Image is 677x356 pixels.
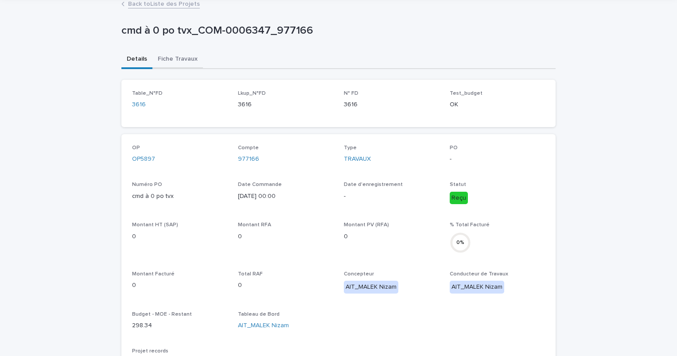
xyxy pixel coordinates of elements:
[152,50,203,69] button: Fiche Travaux
[121,50,152,69] button: Details
[132,321,227,330] p: 298.34
[238,312,280,317] span: Tableau de Bord
[132,192,227,201] p: cmd à 0 po tvx
[450,145,458,151] span: PO
[132,281,227,290] p: 0
[121,24,552,37] p: cmd à 0 po tvx_COM-0006347_977166
[344,232,439,241] p: 0
[238,182,282,187] span: Date Commande
[344,271,374,277] span: Concepteur
[132,100,146,109] a: 3616
[132,222,178,228] span: Montant HT (SAP)
[450,182,466,187] span: Statut
[238,281,333,290] p: 0
[238,321,289,330] a: AIT_MALEK Nizam
[238,145,259,151] span: Compte
[344,192,439,201] p: -
[450,222,490,228] span: % Total Facturé
[344,145,357,151] span: Type
[450,238,471,247] div: 0 %
[450,91,482,96] span: Test_budget
[450,281,504,294] div: AIT_MALEK Nizam
[344,91,358,96] span: N° FD
[132,91,163,96] span: Table_N°FD
[344,222,389,228] span: Montant PV (RFA)
[132,155,155,164] a: OP5897
[238,222,271,228] span: Montant RFA
[238,100,333,109] p: 3616
[450,192,468,205] div: Reçu
[132,182,162,187] span: Numéro PO
[344,182,403,187] span: Date d'enregistrement
[450,155,545,164] p: -
[132,145,140,151] span: OP
[238,192,333,201] p: [DATE] 00:00
[132,232,227,241] p: 0
[238,155,259,164] a: 977166
[238,232,333,241] p: 0
[132,271,175,277] span: Montant Facturé
[450,271,508,277] span: Conducteur de Travaux
[132,348,168,354] span: Projet records
[132,312,192,317] span: Budget - MOE - Restant
[344,155,371,164] a: TRAVAUX
[344,281,398,294] div: AIT_MALEK Nizam
[450,100,545,109] p: OK
[238,271,263,277] span: Total RAF
[344,100,439,109] p: 3616
[238,91,266,96] span: Lkup_N°FD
